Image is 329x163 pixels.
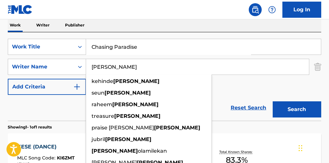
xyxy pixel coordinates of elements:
img: MLC Logo [8,5,33,14]
span: KI6ZMT [57,155,75,161]
span: olamilekan [138,148,167,154]
iframe: Chat Widget [297,132,329,163]
p: Total Known Shares: [219,149,254,154]
span: MLC Song Code : [17,155,57,161]
div: KESE (DANCE) [17,143,75,151]
p: Publisher [63,18,86,32]
form: Search Form [8,39,321,121]
strong: [PERSON_NAME] [104,90,151,96]
span: praise [PERSON_NAME] [92,125,154,131]
span: jubril [92,136,105,142]
button: Search [273,101,321,117]
div: Drag [299,138,302,158]
strong: [PERSON_NAME] [114,113,160,119]
img: help [268,6,276,14]
a: Log In [282,2,321,18]
p: Writer [34,18,51,32]
div: Help [266,3,279,16]
a: Public Search [249,3,262,16]
strong: [PERSON_NAME] [112,101,159,107]
strong: [PERSON_NAME] [105,136,151,142]
span: seun [92,90,104,96]
img: 9d2ae6d4665cec9f34b9.svg [73,83,81,91]
strong: [PERSON_NAME] [154,125,200,131]
p: Work [8,18,23,32]
strong: [PERSON_NAME] [92,148,138,154]
button: Add Criteria [8,79,86,95]
div: Work Title [12,43,70,51]
strong: [PERSON_NAME] [113,78,159,84]
span: kehinde [92,78,113,84]
img: Delete Criterion [314,59,321,75]
img: search [251,6,259,14]
div: Writer Name [12,63,70,71]
span: raheem [92,101,112,107]
p: Showing 1 - 1 of 1 results [8,124,52,130]
span: treasure [92,113,114,119]
a: Reset Search [227,101,269,115]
